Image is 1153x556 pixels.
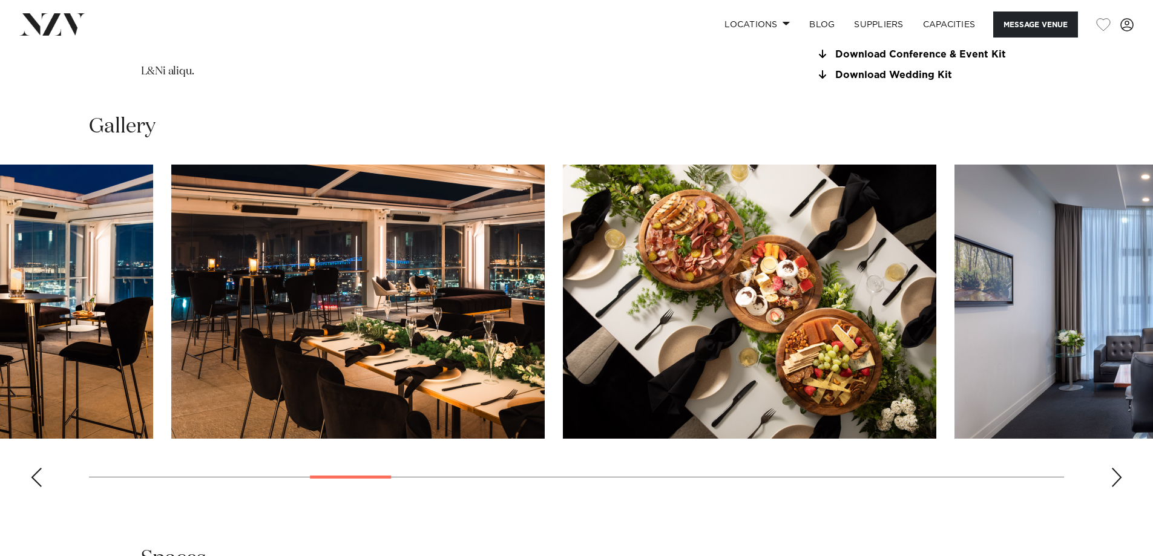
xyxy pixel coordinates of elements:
swiper-slide: 9 / 30 [563,165,936,439]
swiper-slide: 8 / 30 [171,165,545,439]
h2: Gallery [89,113,156,140]
img: nzv-logo.png [19,13,85,35]
a: Locations [715,11,800,38]
a: Download Conference & Event Kit [815,49,1013,60]
a: Download Wedding Kit [815,70,1013,80]
button: Message Venue [993,11,1078,38]
a: SUPPLIERS [844,11,913,38]
a: BLOG [800,11,844,38]
a: Capacities [913,11,985,38]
